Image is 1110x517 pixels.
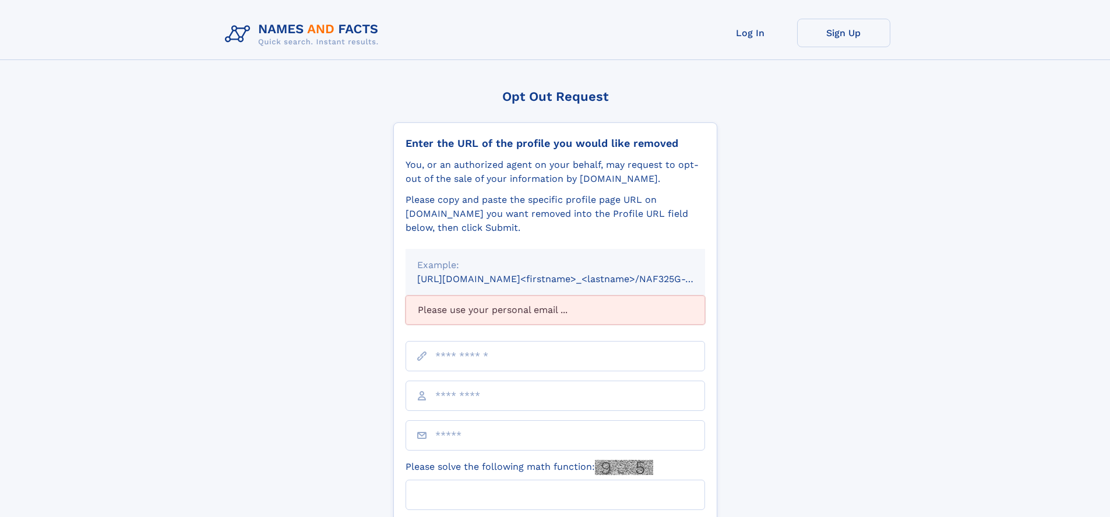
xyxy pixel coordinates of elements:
a: Log In [704,19,797,47]
label: Please solve the following math function: [406,460,653,475]
small: [URL][DOMAIN_NAME]<firstname>_<lastname>/NAF325G-xxxxxxxx [417,273,727,284]
div: Opt Out Request [393,89,717,104]
div: Please copy and paste the specific profile page URL on [DOMAIN_NAME] you want removed into the Pr... [406,193,705,235]
img: Logo Names and Facts [220,19,388,50]
div: Enter the URL of the profile you would like removed [406,137,705,150]
a: Sign Up [797,19,890,47]
div: You, or an authorized agent on your behalf, may request to opt-out of the sale of your informatio... [406,158,705,186]
div: Example: [417,258,693,272]
div: Please use your personal email ... [406,296,705,325]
